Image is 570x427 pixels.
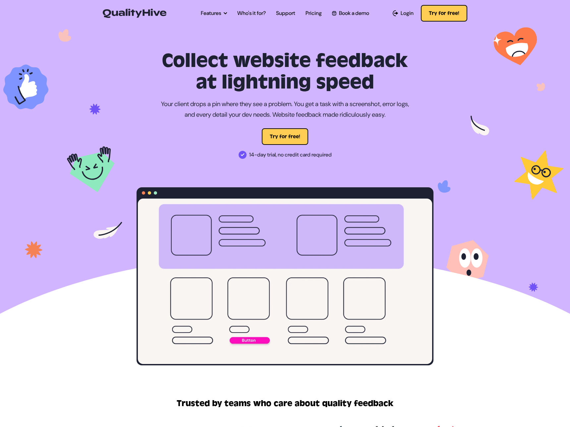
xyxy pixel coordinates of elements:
[161,99,409,120] p: Your client drops a pin where they see a problem. You get a task with a screenshot, error logs, a...
[103,9,166,18] img: QualityHive - Bug Tracking Tool
[276,9,295,17] a: Support
[201,9,227,17] a: Features
[393,9,414,17] a: Login
[262,128,308,145] button: Try for free!
[249,150,332,160] span: 14-day trial, no credit card required
[332,11,336,15] img: Book a QualityHive Demo
[177,397,393,410] h2: Trusted by teams who care about quality feedback
[401,9,414,17] span: Login
[237,9,266,17] a: Who's it for?
[306,9,322,17] a: Pricing
[332,9,369,17] a: Book a demo
[421,5,467,22] button: Try for free!
[137,50,433,93] h1: Collect website feedback at lightning speed
[3,25,567,336] img: Task Tracking Tool for Designers
[239,151,247,159] img: 14-day trial, no credit card required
